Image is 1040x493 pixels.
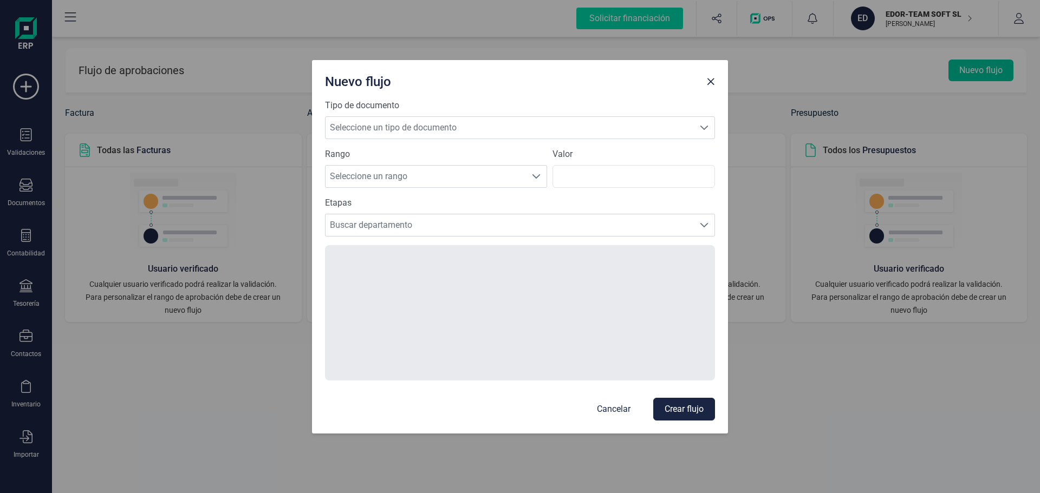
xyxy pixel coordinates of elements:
button: Close [702,73,719,90]
label: Etapas [325,196,352,209]
span: Seleccione un rango [326,166,526,187]
label: Rango [325,148,547,161]
div: Nuevo flujo [321,69,702,90]
label: Valor [552,148,715,161]
p: Cancelar [597,403,630,416]
label: Tipo de documento [325,99,399,112]
span: Seleccione un tipo de documento [326,117,694,139]
button: Crear flujo [653,398,715,420]
span: Buscar departamento [326,214,694,236]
